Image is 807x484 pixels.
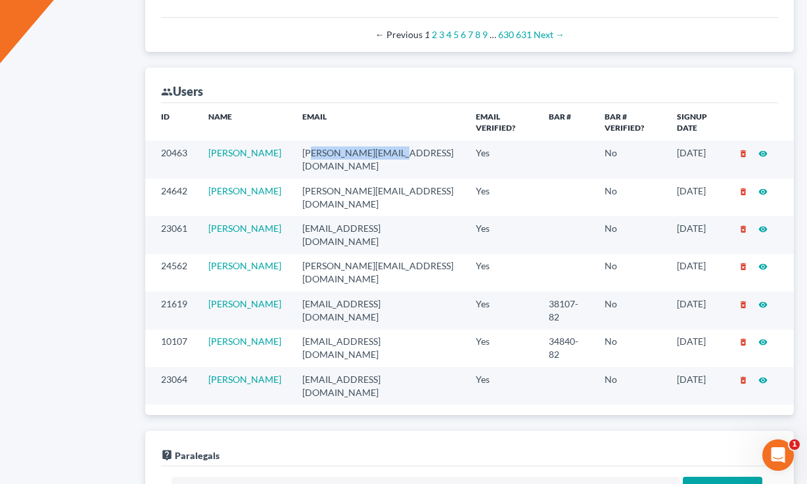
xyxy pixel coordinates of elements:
td: [DATE] [666,330,728,367]
td: [DATE] [666,141,728,178]
i: visibility [758,300,768,309]
a: [PERSON_NAME] [208,185,281,196]
a: [PERSON_NAME] [208,223,281,234]
td: No [594,330,666,367]
td: No [594,216,666,253]
td: [DATE] [666,292,728,329]
span: … [490,29,496,40]
a: [PERSON_NAME] [208,374,281,385]
a: delete_forever [739,185,748,196]
i: delete_forever [739,149,748,158]
td: Yes [465,254,538,292]
td: Yes [465,330,538,367]
a: delete_forever [739,260,748,271]
th: Signup Date [666,103,728,141]
td: [EMAIL_ADDRESS][DOMAIN_NAME] [292,330,465,367]
td: [EMAIL_ADDRESS][DOMAIN_NAME] [292,292,465,329]
td: 38107-82 [538,292,594,329]
i: visibility [758,262,768,271]
th: Email Verified? [465,103,538,141]
i: visibility [758,376,768,385]
td: [PERSON_NAME][EMAIL_ADDRESS][DOMAIN_NAME] [292,179,465,216]
a: visibility [758,260,768,271]
a: visibility [758,147,768,158]
span: Paralegals [175,450,219,461]
td: No [594,179,666,216]
td: Yes [465,141,538,178]
td: 24562 [145,254,198,292]
a: delete_forever [739,223,748,234]
a: Next page [534,29,565,40]
div: Pagination [172,28,768,41]
i: visibility [758,338,768,347]
a: [PERSON_NAME] [208,336,281,347]
span: Previous page [375,29,423,40]
a: delete_forever [739,298,748,309]
a: visibility [758,336,768,347]
td: [DATE] [666,216,728,253]
a: Page 5 [453,29,459,40]
th: Bar # Verified? [594,103,666,141]
i: delete_forever [739,225,748,234]
a: visibility [758,185,768,196]
td: [PERSON_NAME][EMAIL_ADDRESS][DOMAIN_NAME] [292,254,465,292]
th: Email [292,103,465,141]
span: 1 [789,439,800,450]
a: [PERSON_NAME] [208,298,281,309]
i: delete_forever [739,187,748,196]
i: delete_forever [739,300,748,309]
iframe: Intercom live chat [762,439,794,471]
a: Page 9 [482,29,488,40]
td: Yes [465,292,538,329]
td: No [594,292,666,329]
td: [EMAIL_ADDRESS][DOMAIN_NAME] [292,367,465,405]
td: 23061 [145,216,198,253]
td: [DATE] [666,179,728,216]
a: Page 6 [461,29,466,40]
td: [DATE] [666,254,728,292]
a: visibility [758,223,768,234]
td: 23064 [145,367,198,405]
i: visibility [758,225,768,234]
i: live_help [161,449,173,461]
td: No [594,141,666,178]
a: [PERSON_NAME] [208,260,281,271]
td: Yes [465,179,538,216]
td: 20463 [145,141,198,178]
a: Page 2 [432,29,437,40]
td: 10107 [145,330,198,367]
td: Yes [465,216,538,253]
div: Users [161,83,203,99]
i: visibility [758,149,768,158]
a: delete_forever [739,374,748,385]
a: Page 630 [498,29,514,40]
i: group [161,86,173,98]
td: 21619 [145,292,198,329]
a: Page 631 [516,29,532,40]
a: delete_forever [739,336,748,347]
td: 34840-82 [538,330,594,367]
em: Page 1 [425,29,430,40]
i: delete_forever [739,376,748,385]
i: delete_forever [739,338,748,347]
th: Name [198,103,292,141]
a: Page 4 [446,29,451,40]
td: No [594,254,666,292]
td: Yes [465,367,538,405]
td: [EMAIL_ADDRESS][DOMAIN_NAME] [292,216,465,253]
a: Page 8 [475,29,480,40]
th: Bar # [538,103,594,141]
td: [PERSON_NAME][EMAIL_ADDRESS][DOMAIN_NAME] [292,141,465,178]
th: ID [145,103,198,141]
td: No [594,367,666,405]
i: delete_forever [739,262,748,271]
a: Page 7 [468,29,473,40]
td: 24642 [145,179,198,216]
a: [PERSON_NAME] [208,147,281,158]
a: visibility [758,298,768,309]
a: delete_forever [739,147,748,158]
a: visibility [758,374,768,385]
a: Page 3 [439,29,444,40]
i: visibility [758,187,768,196]
td: [DATE] [666,367,728,405]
